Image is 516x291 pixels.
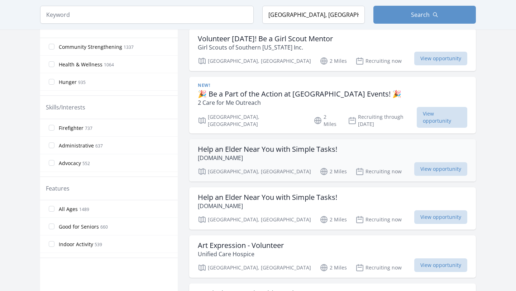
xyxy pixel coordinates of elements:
[198,250,284,258] p: Unified Care Hospice
[414,52,467,65] span: View opportunity
[314,113,339,128] p: 2 Miles
[59,206,78,213] span: All Ages
[59,223,99,230] span: Good for Seniors
[198,90,401,98] h3: 🎉 Be a Part of the Action at [GEOGRAPHIC_DATA] Events! 🎉
[198,193,337,202] h3: Help an Elder Near You with Simple Tasks!
[59,79,77,86] span: Hunger
[320,215,347,224] p: 2 Miles
[198,167,311,176] p: [GEOGRAPHIC_DATA], [GEOGRAPHIC_DATA]
[355,167,402,176] p: Recruiting now
[414,258,467,272] span: View opportunity
[414,210,467,224] span: View opportunity
[46,103,85,112] legend: Skills/Interests
[59,160,81,167] span: Advocacy
[320,57,347,65] p: 2 Miles
[355,215,402,224] p: Recruiting now
[198,57,311,65] p: [GEOGRAPHIC_DATA], [GEOGRAPHIC_DATA]
[59,43,122,51] span: Community Strengthening
[59,125,83,132] span: Firefighter
[411,10,430,19] span: Search
[104,62,114,68] span: 1064
[46,184,70,193] legend: Features
[95,143,103,149] span: 637
[40,6,254,24] input: Keyword
[189,139,476,182] a: Help an Elder Near You with Simple Tasks! [DOMAIN_NAME] [GEOGRAPHIC_DATA], [GEOGRAPHIC_DATA] 2 Mi...
[49,125,54,131] input: Firefighter 737
[49,142,54,148] input: Administrative 637
[320,263,347,272] p: 2 Miles
[49,79,54,85] input: Hunger 935
[59,142,94,149] span: Administrative
[124,44,134,50] span: 1337
[59,241,93,248] span: Indoor Activity
[198,83,210,88] span: New!
[198,154,337,162] p: [DOMAIN_NAME]
[262,6,365,24] input: Location
[49,206,54,212] input: All Ages 1489
[355,57,402,65] p: Recruiting now
[320,167,347,176] p: 2 Miles
[348,113,417,128] p: Recruiting through [DATE]
[82,160,90,166] span: 552
[95,241,102,248] span: 539
[85,125,92,131] span: 737
[189,77,476,133] a: New! 🎉 Be a Part of the Action at [GEOGRAPHIC_DATA] Events! 🎉 2 Care for Me Outreach [GEOGRAPHIC_...
[49,160,54,166] input: Advocacy 552
[414,162,467,176] span: View opportunity
[198,113,305,128] p: [GEOGRAPHIC_DATA], [GEOGRAPHIC_DATA]
[189,187,476,230] a: Help an Elder Near You with Simple Tasks! [DOMAIN_NAME] [GEOGRAPHIC_DATA], [GEOGRAPHIC_DATA] 2 Mi...
[198,241,284,250] h3: Art Expression - Volunteer
[198,34,333,43] h3: Volunteer [DATE]! Be a Girl Scout Mentor
[59,61,102,68] span: Health & Wellness
[49,61,54,67] input: Health & Wellness 1064
[189,29,476,71] a: Volunteer [DATE]! Be a Girl Scout Mentor Girl Scouts of Southern [US_STATE] Inc. [GEOGRAPHIC_DATA...
[198,145,337,154] h3: Help an Elder Near You with Simple Tasks!
[49,44,54,50] input: Community Strengthening 1337
[198,215,311,224] p: [GEOGRAPHIC_DATA], [GEOGRAPHIC_DATA]
[79,206,89,212] span: 1489
[78,79,86,85] span: 935
[198,98,401,107] p: 2 Care for Me Outreach
[189,235,476,278] a: Art Expression - Volunteer Unified Care Hospice [GEOGRAPHIC_DATA], [GEOGRAPHIC_DATA] 2 Miles Recr...
[373,6,476,24] button: Search
[198,202,337,210] p: [DOMAIN_NAME]
[198,43,333,52] p: Girl Scouts of Southern [US_STATE] Inc.
[49,224,54,229] input: Good for Seniors 660
[198,263,311,272] p: [GEOGRAPHIC_DATA], [GEOGRAPHIC_DATA]
[417,107,467,128] span: View opportunity
[100,224,108,230] span: 660
[49,241,54,247] input: Indoor Activity 539
[355,263,402,272] p: Recruiting now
